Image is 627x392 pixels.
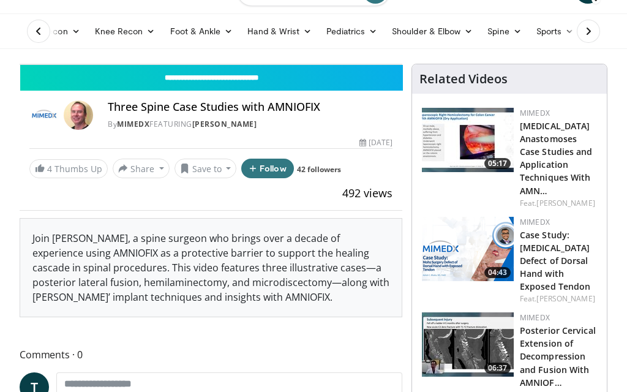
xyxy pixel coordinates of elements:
a: 04:43 [422,217,514,281]
a: MIMEDX [520,108,550,118]
h4: Three Spine Case Studies with AMNIOFIX [108,100,392,114]
span: Comments 0 [20,347,402,363]
div: By FEATURING [108,119,392,130]
a: [PERSON_NAME] [536,198,595,208]
img: 870ffff8-2fe6-4319-b880-d4926705d09e.150x105_q85_crop-smart_upscale.jpg [422,312,514,377]
img: MIMEDX [29,100,59,130]
a: 06:37 [422,312,514,377]
a: Case Study: [MEDICAL_DATA] Defect of Dorsal Hand with Exposed Tendon [520,229,590,292]
a: Spine [480,19,528,43]
a: [PERSON_NAME] [536,293,595,304]
button: Save to [175,159,237,178]
div: Join [PERSON_NAME], a spine surgeon who brings over a decade of experience using AMNIOFIX as a pr... [20,219,402,317]
div: Feat. [520,198,597,209]
div: [DATE] [359,137,392,148]
span: 4 [47,163,52,175]
span: 05:17 [484,158,511,169]
span: 06:37 [484,363,511,374]
a: Pediatrics [319,19,385,43]
a: 05:17 [422,108,514,172]
img: 5b2f2c60-1a90-4d85-9dcb-5e8537f759b1.png.150x105_q85_crop-smart_upscale.png [422,217,514,281]
img: bded3279-518f-4537-ae8e-1e6d473626ab.150x105_q85_crop-smart_upscale.jpg [422,108,514,172]
a: 42 followers [297,164,341,175]
a: [PERSON_NAME] [192,119,257,129]
button: Follow [241,159,294,178]
a: Foot & Ankle [163,19,241,43]
span: 04:43 [484,267,511,278]
button: Share [113,159,170,178]
a: Sports [529,19,582,43]
a: 4 Thumbs Up [29,159,108,178]
a: Hand & Wrist [240,19,319,43]
img: Avatar [64,100,93,130]
a: Knee Recon [88,19,163,43]
h4: Related Videos [419,72,508,86]
a: MIMEDX [117,119,149,129]
a: Shoulder & Elbow [385,19,480,43]
span: 492 views [342,186,392,200]
a: Posterior Cervical Extension of Decompression and Fusion With AMNIOF… [520,325,596,388]
div: Feat. [520,293,597,304]
a: [MEDICAL_DATA] Anastomoses Case Studies and Application Techniques With AMN… [520,120,593,197]
a: MIMEDX [520,312,550,323]
a: MIMEDX [520,217,550,227]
